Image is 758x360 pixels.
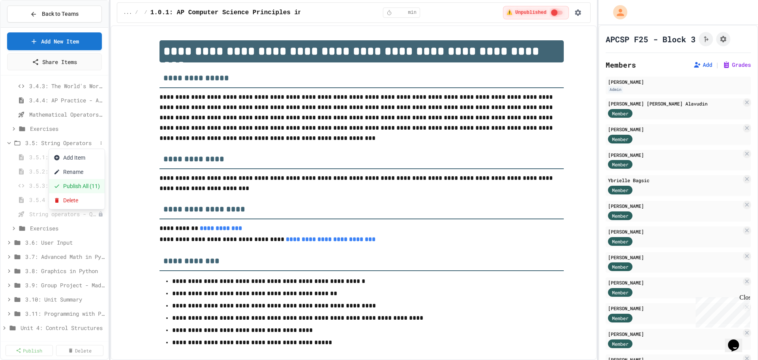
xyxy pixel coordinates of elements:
button: Delete [49,193,105,207]
button: Add Item [49,151,105,165]
div: Chat with us now!Close [3,3,54,50]
button: Publish All (11) [49,179,105,193]
iframe: chat widget [725,328,750,352]
button: Rename [49,165,105,179]
iframe: chat widget [692,294,750,328]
